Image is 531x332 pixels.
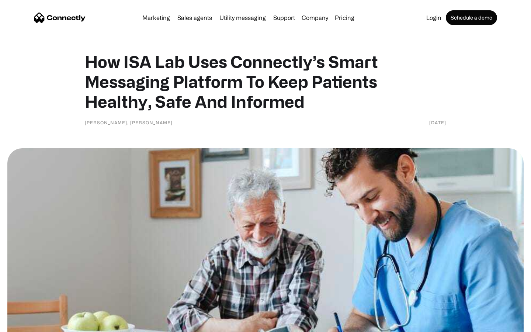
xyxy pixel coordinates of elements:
[85,52,446,111] h1: How ISA Lab Uses Connectly’s Smart Messaging Platform To Keep Patients Healthy, Safe And Informed
[85,119,173,126] div: [PERSON_NAME], [PERSON_NAME]
[299,13,330,23] div: Company
[15,319,44,329] ul: Language list
[423,15,444,21] a: Login
[429,119,446,126] div: [DATE]
[270,15,298,21] a: Support
[302,13,328,23] div: Company
[34,12,86,23] a: home
[216,15,269,21] a: Utility messaging
[174,15,215,21] a: Sales agents
[139,15,173,21] a: Marketing
[7,319,44,329] aside: Language selected: English
[446,10,497,25] a: Schedule a demo
[332,15,357,21] a: Pricing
